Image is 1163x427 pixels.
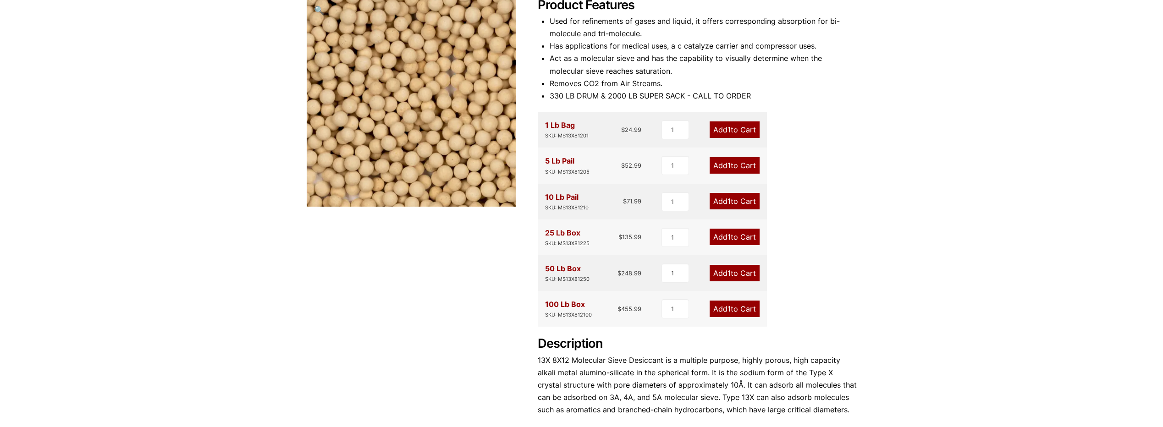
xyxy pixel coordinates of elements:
span: $ [617,269,621,277]
span: 1 [728,161,731,170]
span: $ [618,233,622,241]
span: 1 [728,197,731,206]
a: Add1to Cart [710,229,760,245]
a: Add1to Cart [710,265,760,281]
bdi: 52.99 [621,162,641,169]
span: 1 [728,232,731,241]
div: SKU: MS13X812100 [545,311,592,319]
a: Add1to Cart [710,157,760,174]
a: Add1to Cart [710,121,760,138]
span: 1 [728,268,731,278]
a: Add1to Cart [710,193,760,209]
span: 🔍 [314,5,325,15]
li: Used for refinements of gases and liquid, it offers corresponding absorption for bi-molecule and ... [550,15,857,40]
li: Removes CO2 from Air Streams. [550,77,857,90]
div: 5 Lb Pail [545,155,590,176]
div: 100 Lb Box [545,298,592,319]
bdi: 135.99 [618,233,641,241]
div: 50 Lb Box [545,263,590,284]
div: 10 Lb Pail [545,191,589,212]
li: Has applications for medical uses, a c catalyze carrier and compressor uses. [550,40,857,52]
div: SKU: MS13X81201 [545,131,589,140]
div: SKU: MS13X81205 [545,168,590,176]
li: Act as a molecular sieve and has the capability to visually determine when the molecular sieve re... [550,52,857,77]
div: SKU: MS13X81225 [545,239,590,248]
span: $ [617,305,621,312]
div: SKU: MS13X81210 [545,203,589,212]
h2: Description [538,336,857,351]
bdi: 24.99 [621,126,641,133]
span: 1 [728,125,731,134]
li: 330 LB DRUM & 2000 LB SUPER SACK - CALL TO ORDER [550,90,857,102]
span: $ [621,126,625,133]
a: Add1to Cart [710,301,760,317]
bdi: 248.99 [617,269,641,277]
div: 1 Lb Bag [545,119,589,140]
p: 13X 8X12 Molecular Sieve Desiccant is a multiple purpose, highly porous, high capacity alkali met... [538,354,857,416]
bdi: 71.99 [623,197,641,205]
span: $ [623,197,627,205]
span: 1 [728,304,731,313]
bdi: 455.99 [617,305,641,312]
div: 25 Lb Box [545,227,590,248]
div: SKU: MS13X81250 [545,275,590,284]
span: $ [621,162,625,169]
